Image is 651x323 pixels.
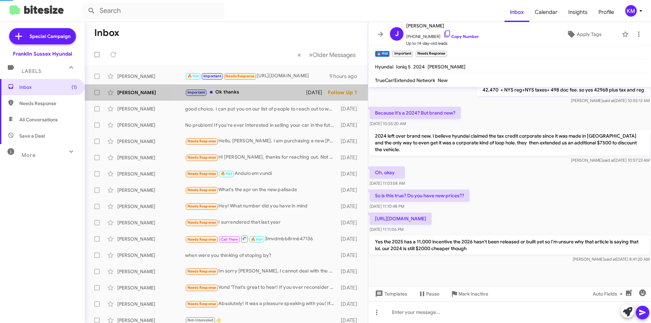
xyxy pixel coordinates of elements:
span: Needs Response [188,285,216,290]
div: [URL][DOMAIN_NAME] [185,72,330,80]
div: 9 hours ago [330,73,362,80]
div: [DATE] [337,187,362,194]
div: [PERSON_NAME] [117,236,185,242]
span: [PERSON_NAME] [DATE] 10:55:12 AM [571,98,650,103]
span: Important [188,90,205,95]
span: 2024 [413,64,425,70]
div: [PERSON_NAME] [117,203,185,210]
span: [DATE] 11:03:58 AM [370,181,405,186]
span: Needs Response [188,302,216,306]
div: [PERSON_NAME] [117,154,185,161]
div: [PERSON_NAME] [117,301,185,307]
span: [PERSON_NAME] [406,22,479,30]
span: New [438,77,448,83]
span: Needs Response [188,171,216,176]
div: [DATE] [337,122,362,128]
nav: Page navigation example [294,48,360,62]
p: So is this true? Do you have new prices?? [370,189,470,202]
div: [PERSON_NAME] [117,170,185,177]
div: Hello, [PERSON_NAME]. I am purchasing a new [PERSON_NAME] SE, 2025. Would you share its price (wh... [185,137,337,145]
div: [DATE] [337,236,362,242]
span: « [297,51,301,59]
span: Older Messages [313,51,356,59]
span: Hyundai [375,64,393,70]
span: [DATE] 10:55:20 AM [370,121,406,126]
span: Auto Fields [593,288,625,300]
span: [PERSON_NAME] [DATE] 8:41:20 AM [573,257,650,262]
p: 2024 left over brand new. I believe hyundai claimed the tax credit corporate since it was made in... [370,130,650,156]
span: Needs Response [188,204,216,208]
div: Absolutely! It was a pleasure speaking with you! If all goes well my generally frugal nephew will... [185,300,337,308]
div: [PERSON_NAME] [117,138,185,145]
div: [PERSON_NAME] [117,252,185,259]
div: I surrendered that last year [185,219,337,226]
div: Follow Up ? [328,89,362,96]
div: KM [625,5,637,17]
span: » [309,51,313,59]
button: Next [305,48,360,62]
div: [DATE] [337,284,362,291]
p: Oh, okay [370,166,405,179]
span: 🔥 Hot [221,171,232,176]
button: Auto Fields [587,288,631,300]
div: good choice. I can put you on our list of people to reach out to when they hit the lot by the end... [185,105,337,112]
span: said at [603,98,614,103]
span: More [22,152,36,158]
span: Ioniq 5 [396,64,411,70]
div: [DATE] [337,252,362,259]
div: Franklin Sussex Hyundai [13,51,72,57]
div: Hi [PERSON_NAME], thanks for reaching out. Not seriously looking at the moment, just starting to ... [185,154,337,161]
div: Im sorry [PERSON_NAME], I cannot deal with the car right now. I just had a sudden death in my fam... [185,267,337,275]
span: Needs Response [19,100,77,107]
span: said at [604,257,616,262]
div: No problem! If you're ever interested in selling your car in the future, feel free to reach out. ... [185,122,337,128]
a: Profile [593,2,619,22]
button: Mark Inactive [445,288,494,300]
small: Needs Response [416,51,447,57]
span: [PHONE_NUMBER] [406,30,479,40]
div: [DATE] [306,89,328,96]
span: Needs Response [188,155,216,160]
span: Needs Response [188,139,216,143]
button: Previous [293,48,305,62]
span: [PERSON_NAME] [428,64,466,70]
span: Important [203,74,221,78]
a: Insights [563,2,593,22]
span: All Conversations [19,116,58,123]
div: [PERSON_NAME] [117,284,185,291]
span: [DATE] 11:10:48 PM [370,204,404,209]
div: [DATE] [337,268,362,275]
span: Inbox [19,84,77,90]
div: 3mvdmbb8rm647136 [185,235,337,243]
span: [DATE] 11:11:06 PM [370,227,403,232]
span: 🔥 Hot [188,74,199,78]
span: 🔥 Hot [251,237,262,242]
span: Not-Interested [188,318,214,322]
div: [DATE] [337,170,362,177]
span: J [395,28,399,39]
span: Apply Tags [577,28,601,40]
a: Calendar [529,2,563,22]
button: KM [619,5,644,17]
div: Ok thanks [185,88,306,96]
div: Andulo em vundi [185,170,337,178]
span: Call Them [221,237,238,242]
div: [PERSON_NAME] [117,187,185,194]
div: [DATE] [337,105,362,112]
span: Pause [426,288,439,300]
span: said at [603,158,614,163]
span: Templates [374,288,407,300]
span: Save a Deal [19,133,45,139]
div: What's the apr on the new palisade [185,186,337,194]
span: Needs Response [225,74,254,78]
div: [DATE] [337,203,362,210]
small: Important [392,51,413,57]
div: Hey! What number did you have in mind [185,202,337,210]
a: Inbox [505,2,529,22]
span: Needs Response [188,220,216,225]
span: (1) [72,84,77,90]
span: Special Campaign [29,33,71,40]
p: Because it's a 2024? But brand new? [370,107,461,119]
span: TrueCar/Extended Network [375,77,435,83]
